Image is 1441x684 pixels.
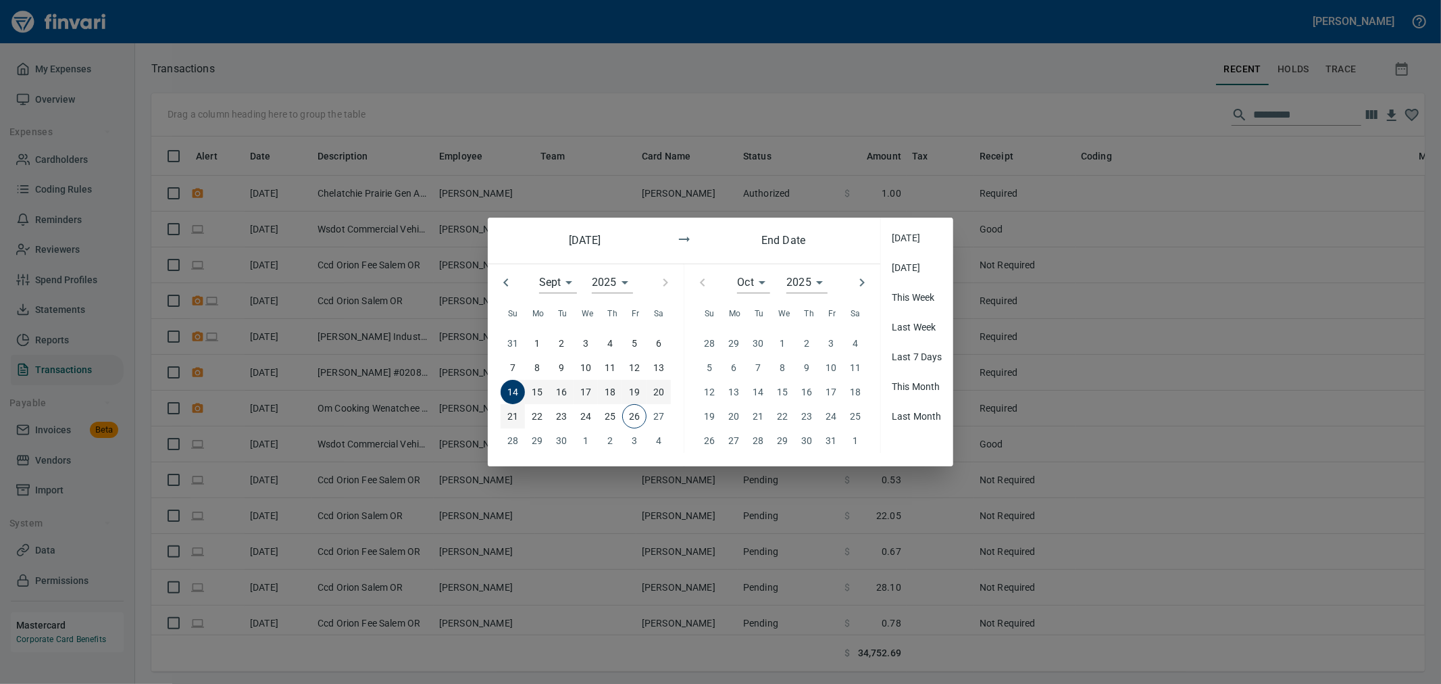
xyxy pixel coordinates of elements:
[647,380,671,404] button: 20
[501,404,525,429] button: 21
[559,336,564,351] p: 2
[539,272,578,293] div: Sept
[532,385,542,399] p: 15
[653,385,664,399] p: 20
[632,336,637,351] p: 5
[622,331,647,356] button: 5
[574,380,598,404] button: 17
[622,356,647,380] button: 12
[525,331,549,356] button: 1
[592,272,633,293] div: 2025
[647,331,671,356] button: 6
[629,385,640,399] p: 19
[549,356,574,380] button: 9
[559,360,564,375] p: 9
[501,380,525,404] button: 14
[892,380,942,393] span: This Month
[583,336,588,351] p: 3
[851,308,860,321] span: Sa
[881,312,953,342] div: Last Week
[734,231,833,250] h6: End Date
[535,231,634,250] h6: [DATE]
[653,360,664,375] p: 13
[881,283,953,312] div: This Week
[881,253,953,283] div: [DATE]
[605,409,615,424] p: 25
[549,331,574,356] button: 2
[532,308,544,321] span: Mo
[755,308,763,321] span: Tu
[580,409,591,424] p: 24
[532,409,542,424] p: 22
[607,336,613,351] p: 4
[598,380,622,404] button: 18
[892,410,942,423] span: Last Month
[556,385,567,399] p: 16
[605,360,615,375] p: 11
[892,350,942,364] span: Last 7 Days
[574,331,598,356] button: 3
[534,360,540,375] p: 8
[881,372,953,401] div: This Month
[737,272,769,293] div: Oct
[507,385,518,399] p: 14
[582,308,593,321] span: We
[892,291,942,304] span: This Week
[786,272,828,293] div: 2025
[508,308,517,321] span: Su
[598,356,622,380] button: 11
[605,385,615,399] p: 18
[622,380,647,404] button: 19
[501,356,525,380] button: 7
[580,360,591,375] p: 10
[534,336,540,351] p: 1
[656,336,661,351] p: 6
[598,331,622,356] button: 4
[549,380,574,404] button: 16
[525,380,549,404] button: 15
[580,385,591,399] p: 17
[549,404,574,429] button: 23
[510,360,515,375] p: 7
[525,356,549,380] button: 8
[629,409,640,424] p: 26
[507,409,518,424] p: 21
[647,356,671,380] button: 13
[892,261,942,274] span: [DATE]
[881,342,953,372] div: Last 7 Days
[881,401,953,431] div: Last Month
[629,360,640,375] p: 12
[558,308,567,321] span: Tu
[892,320,942,334] span: Last Week
[525,404,549,429] button: 22
[632,308,639,321] span: Fr
[778,308,790,321] span: We
[574,356,598,380] button: 10
[654,308,663,321] span: Sa
[598,404,622,429] button: 25
[705,308,714,321] span: Su
[608,308,617,321] span: Th
[556,409,567,424] p: 23
[729,308,740,321] span: Mo
[622,404,647,429] button: 26
[881,223,953,253] div: [DATE]
[828,308,836,321] span: Fr
[892,231,942,245] span: [DATE]
[574,404,598,429] button: 24
[805,308,814,321] span: Th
